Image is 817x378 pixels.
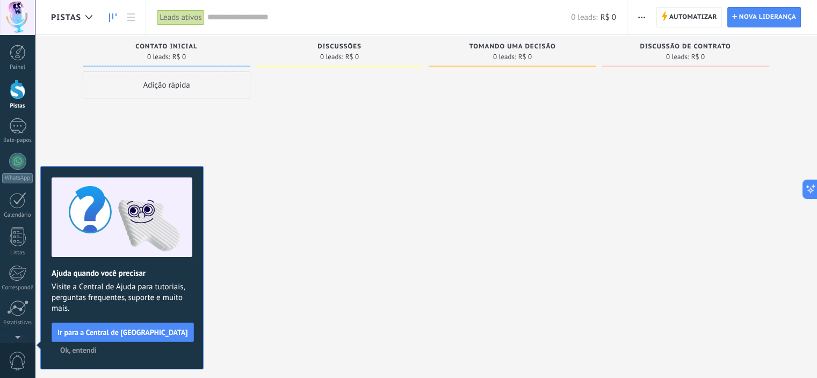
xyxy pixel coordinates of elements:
[493,52,516,61] font: 0 leads:
[261,43,418,52] div: Discussões
[10,249,25,256] font: Listas
[52,268,146,279] font: Ajuda quando você precisar
[727,7,801,27] a: Nova liderança
[135,42,197,51] font: Contato inicial
[2,284,44,291] font: Correspondência
[518,52,532,61] font: R$ 0
[10,63,25,71] font: Painel
[434,43,591,52] div: Tomando uma decisão
[345,52,359,61] font: R$ 0
[160,12,201,23] font: Leads ativos
[571,12,597,23] font: 0 leads:
[669,13,717,21] font: Automatizar
[5,174,30,182] font: WhatsApp
[52,323,194,342] button: Ir para a Central de [GEOGRAPHIC_DATA]
[317,42,361,51] font: Discussões
[640,42,731,51] font: Discussão de contrato
[88,43,245,52] div: Contato inicial
[51,12,81,23] font: Pistas
[60,345,97,355] font: Ok, entendi
[601,12,616,23] font: R$ 0
[4,211,31,219] font: Calendário
[143,80,190,90] font: Adição rápida
[52,282,185,313] font: Visite a Central de Ajuda para tutoriais, perguntas frequentes, suporte e muito mais.
[634,7,649,27] button: Mais
[55,342,102,358] button: Ok, entendi
[666,52,689,61] font: 0 leads:
[656,7,722,27] a: Automatizar
[104,7,122,28] a: Pistas
[172,52,186,61] font: R$ 0
[739,13,796,21] font: Nova liderança
[607,43,764,52] div: Discussão de contrato
[320,52,343,61] font: 0 leads:
[3,319,32,326] font: Estatísticas
[3,137,32,144] font: Bate-papos
[122,7,140,28] a: Lista
[10,102,25,110] font: Pistas
[691,52,705,61] font: R$ 0
[57,327,188,337] font: Ir para a Central de [GEOGRAPHIC_DATA]
[147,52,170,61] font: 0 leads:
[469,42,555,51] font: Tomando uma decisão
